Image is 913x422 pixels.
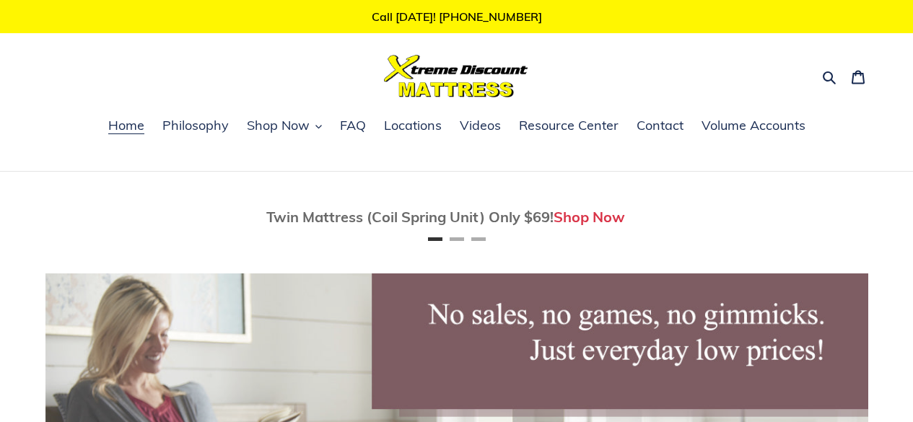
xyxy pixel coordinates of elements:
[512,115,626,137] a: Resource Center
[384,117,442,134] span: Locations
[460,117,501,134] span: Videos
[637,117,683,134] span: Contact
[108,117,144,134] span: Home
[377,115,449,137] a: Locations
[240,115,329,137] button: Shop Now
[453,115,508,137] a: Videos
[333,115,373,137] a: FAQ
[702,117,805,134] span: Volume Accounts
[519,117,619,134] span: Resource Center
[694,115,813,137] a: Volume Accounts
[340,117,366,134] span: FAQ
[384,55,528,97] img: Xtreme Discount Mattress
[155,115,236,137] a: Philosophy
[428,237,442,241] button: Page 1
[554,208,625,226] a: Shop Now
[471,237,486,241] button: Page 3
[162,117,229,134] span: Philosophy
[450,237,464,241] button: Page 2
[101,115,152,137] a: Home
[247,117,310,134] span: Shop Now
[629,115,691,137] a: Contact
[266,208,554,226] span: Twin Mattress (Coil Spring Unit) Only $69!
